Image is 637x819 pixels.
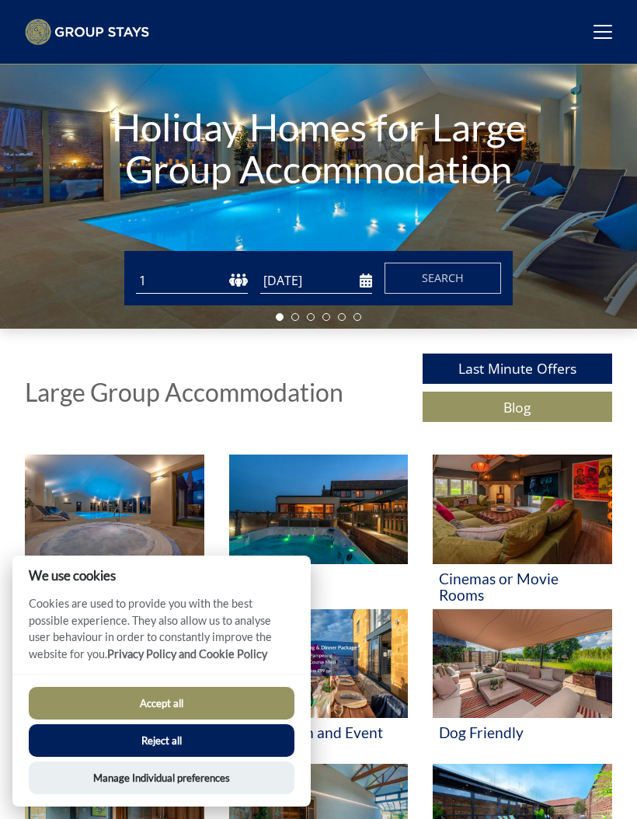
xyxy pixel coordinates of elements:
[433,455,612,563] img: 'Cinemas or Movie Rooms' - Large Group Accommodation Holiday Ideas
[29,687,294,720] button: Accept all
[260,268,372,294] input: Arrival Date
[423,392,612,422] a: Blog
[229,455,409,563] img: 'Hot Tubs' - Large Group Accommodation Holiday Ideas
[25,19,149,45] img: Group Stays
[422,270,464,285] span: Search
[229,609,409,718] img: 'Celebration and Event Packages' - Large Group Accommodation Holiday Ideas
[107,647,267,660] a: Privacy Policy and Cookie Policy
[12,595,311,674] p: Cookies are used to provide you with the best possible experience. They also allow us to analyse ...
[385,263,501,294] button: Search
[25,455,204,609] a: 'Swimming Pool' - Large Group Accommodation Holiday Ideas Swimming Pool
[433,609,612,718] img: 'Dog Friendly' - Large Group Accommodation Holiday Ideas
[96,75,541,221] h1: Holiday Homes for Large Group Accommodation
[433,455,612,609] a: 'Cinemas or Movie Rooms' - Large Group Accommodation Holiday Ideas Cinemas or Movie Rooms
[439,724,606,741] h3: Dog Friendly
[25,455,204,563] img: 'Swimming Pool' - Large Group Accommodation Holiday Ideas
[25,378,343,406] h1: Large Group Accommodation
[29,724,294,757] button: Reject all
[29,761,294,794] button: Manage Individual preferences
[423,354,612,384] a: Last Minute Offers
[433,609,612,764] a: 'Dog Friendly' - Large Group Accommodation Holiday Ideas Dog Friendly
[229,455,409,609] a: 'Hot Tubs' - Large Group Accommodation Holiday Ideas Hot Tubs
[235,570,402,587] h3: Hot Tubs
[235,724,402,757] h3: Celebration and Event Packages
[229,609,409,764] a: 'Celebration and Event Packages' - Large Group Accommodation Holiday Ideas Celebration and Event ...
[439,570,606,603] h3: Cinemas or Movie Rooms
[12,568,311,583] h2: We use cookies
